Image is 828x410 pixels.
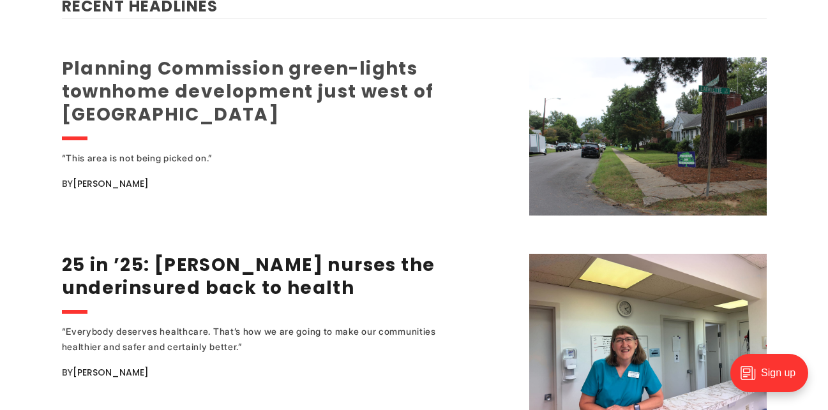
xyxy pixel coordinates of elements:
div: “Everybody deserves healthcare. That’s how we are going to make our communities healthier and saf... [62,324,477,355]
a: [PERSON_NAME] [73,177,149,190]
a: Planning Commission green-lights townhome development just west of [GEOGRAPHIC_DATA] [62,56,434,127]
iframe: portal-trigger [719,348,828,410]
img: Planning Commission green-lights townhome development just west of Carytown [529,57,767,216]
a: 25 in ’25: [PERSON_NAME] nurses the underinsured back to health [62,253,435,300]
a: [PERSON_NAME] [73,366,149,379]
div: By [62,176,513,191]
div: “This area is not being picked on.” [62,150,477,166]
div: By [62,365,513,380]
